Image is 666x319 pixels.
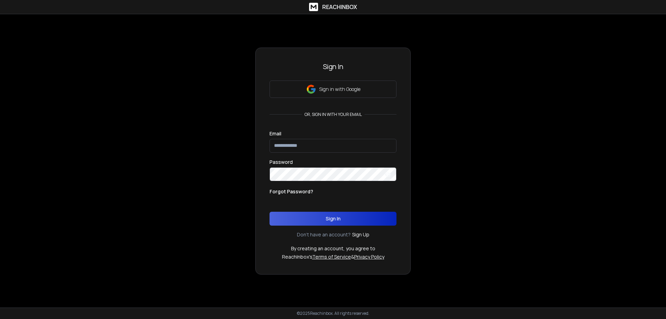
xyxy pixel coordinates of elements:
[270,160,293,165] label: Password
[302,112,365,117] p: or, sign in with your email
[354,253,384,260] a: Privacy Policy
[270,188,313,195] p: Forgot Password?
[297,311,369,316] p: © 2025 Reachinbox. All rights reserved.
[270,212,396,226] button: Sign In
[297,231,351,238] p: Don't have an account?
[319,86,360,93] p: Sign in with Google
[270,131,281,136] label: Email
[282,253,384,260] p: ReachInbox's &
[352,231,369,238] a: Sign Up
[309,3,357,11] a: ReachInbox
[270,62,396,72] h3: Sign In
[322,3,357,11] h1: ReachInbox
[312,253,351,260] a: Terms of Service
[291,245,375,252] p: By creating an account, you agree to
[270,81,396,98] button: Sign in with Google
